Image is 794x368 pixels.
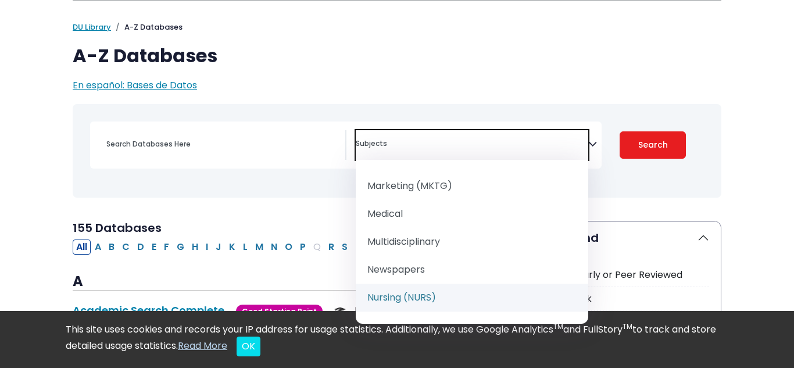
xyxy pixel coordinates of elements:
button: Filter Results G [173,240,188,255]
button: Filter Results R [325,240,338,255]
div: e-Book [558,292,709,306]
a: Read More [178,339,227,352]
button: Filter Results F [160,240,173,255]
li: [MEDICAL_DATA] (OCTH) [356,312,588,340]
button: Filter Results D [134,240,148,255]
button: Filter Results O [281,240,296,255]
nav: Search filters [73,104,721,198]
li: Medical [356,200,588,228]
button: Close [237,337,260,356]
a: En español: Bases de Datos [73,78,197,92]
sup: TM [553,321,563,331]
button: Icon Legend [515,221,721,254]
input: Search database by title or keyword [99,135,345,152]
sup: TM [623,321,632,331]
a: Academic Search Complete [73,303,224,317]
img: Scholarly or Peer Reviewed [334,305,346,317]
span: 155 Databases [73,220,162,236]
div: Scholarly or Peer Reviewed [558,268,709,282]
li: Newspapers [356,256,588,284]
div: This site uses cookies and records your IP address for usage statistics. Additionally, we use Goo... [66,323,728,356]
button: All [73,240,91,255]
button: Filter Results K [226,240,239,255]
button: Filter Results C [119,240,133,255]
a: DU Library [73,22,111,33]
button: Filter Results H [188,240,202,255]
h3: A [73,273,500,291]
button: Filter Results J [212,240,225,255]
div: Alpha-list to filter by first letter of database name [73,240,465,253]
textarea: Search [356,140,588,149]
nav: breadcrumb [73,22,721,33]
span: Good Starting Point [236,305,323,318]
button: Filter Results B [105,240,118,255]
button: Filter Results E [148,240,160,255]
button: Filter Results N [267,240,281,255]
button: Filter Results P [296,240,309,255]
button: Filter Results T [352,240,364,255]
button: Submit for Search Results [620,131,686,159]
button: Filter Results A [91,240,105,255]
button: Filter Results L [239,240,251,255]
button: Filter Results I [202,240,212,255]
button: Filter Results S [338,240,351,255]
h1: A-Z Databases [73,45,721,67]
li: Marketing (MKTG) [356,172,588,200]
li: Multidisciplinary [356,228,588,256]
li: A-Z Databases [111,22,183,33]
button: Filter Results M [252,240,267,255]
li: Nursing (NURS) [356,284,588,312]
